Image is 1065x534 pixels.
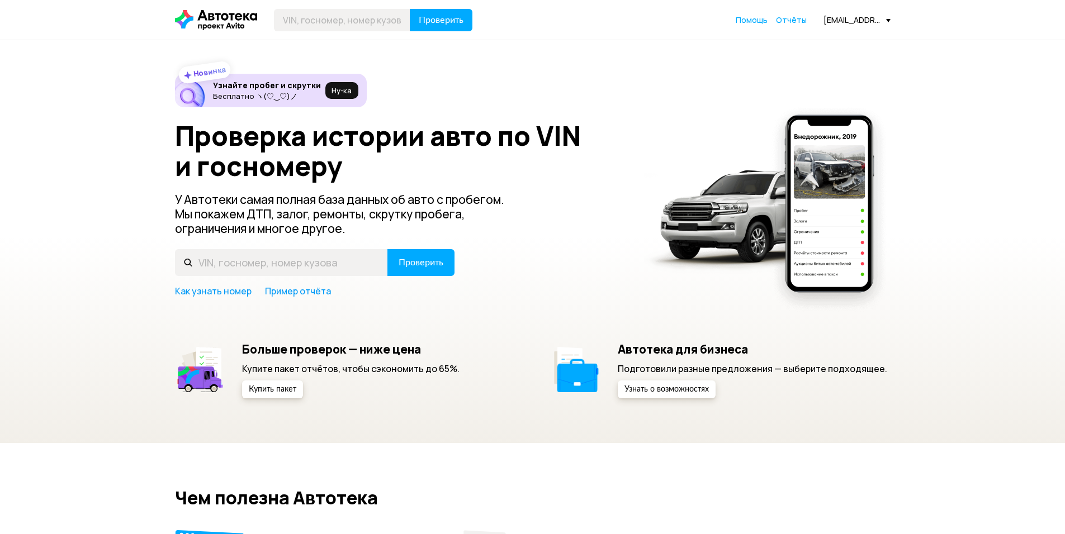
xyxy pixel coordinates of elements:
[624,385,709,393] span: Узнать о возможностях
[419,16,463,25] span: Проверить
[175,249,388,276] input: VIN, госномер, номер кузова
[776,15,807,25] span: Отчёты
[242,363,460,375] p: Купите пакет отчётов, чтобы сэкономить до 65%.
[242,342,460,356] h5: Больше проверок — ниже цена
[274,9,410,31] input: VIN, госномер, номер кузова
[265,285,331,297] a: Пример отчёта
[175,285,252,297] a: Как узнать номер
[175,121,629,181] h1: Проверка истории авто по VIN и госномеру
[175,488,891,508] h2: Чем полезна Автотека
[736,15,768,26] a: Помощь
[823,15,891,25] div: [EMAIL_ADDRESS][DOMAIN_NAME]
[387,249,455,276] button: Проверить
[213,92,321,101] p: Бесплатно ヽ(♡‿♡)ノ
[332,86,352,95] span: Ну‑ка
[192,64,226,79] strong: Новинка
[399,258,443,267] span: Проверить
[618,363,887,375] p: Подготовили разные предложения — выберите подходящее.
[242,380,303,398] button: Купить пакет
[618,342,887,356] h5: Автотека для бизнеса
[410,9,472,31] button: Проверить
[213,80,321,90] h6: Узнайте пробег и скрутки
[776,15,807,26] a: Отчёты
[175,192,523,236] p: У Автотеки самая полная база данных об авто с пробегом. Мы покажем ДТП, залог, ремонты, скрутку п...
[736,15,768,25] span: Помощь
[249,385,296,393] span: Купить пакет
[618,380,716,398] button: Узнать о возможностях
